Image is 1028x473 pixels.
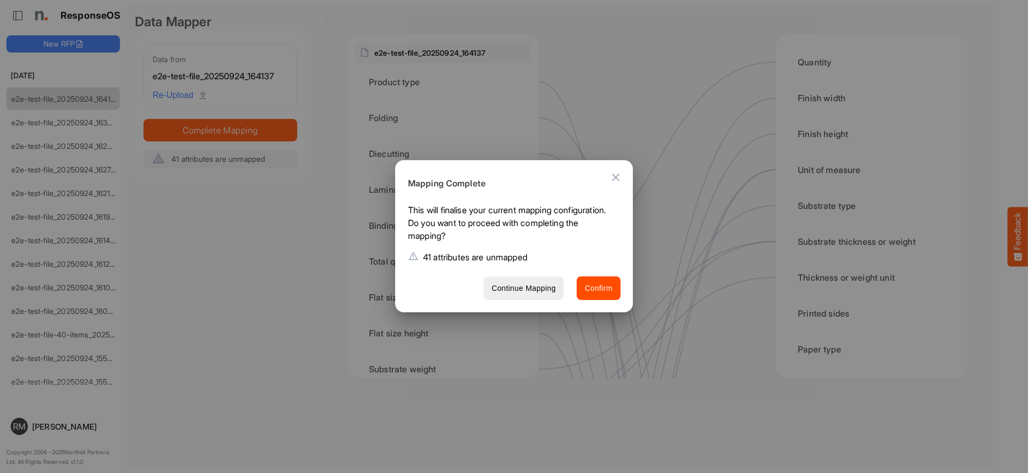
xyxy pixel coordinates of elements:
button: Confirm [577,276,621,301]
p: This will finalise your current mapping configuration. Do you want to proceed with completing the... [408,204,612,246]
span: Continue Mapping [492,282,556,295]
button: Continue Mapping [483,276,564,301]
button: Close dialog [603,164,629,190]
span: Confirm [585,282,613,295]
h6: Mapping Complete [408,177,612,191]
p: 41 attributes are unmapped [423,251,527,264]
